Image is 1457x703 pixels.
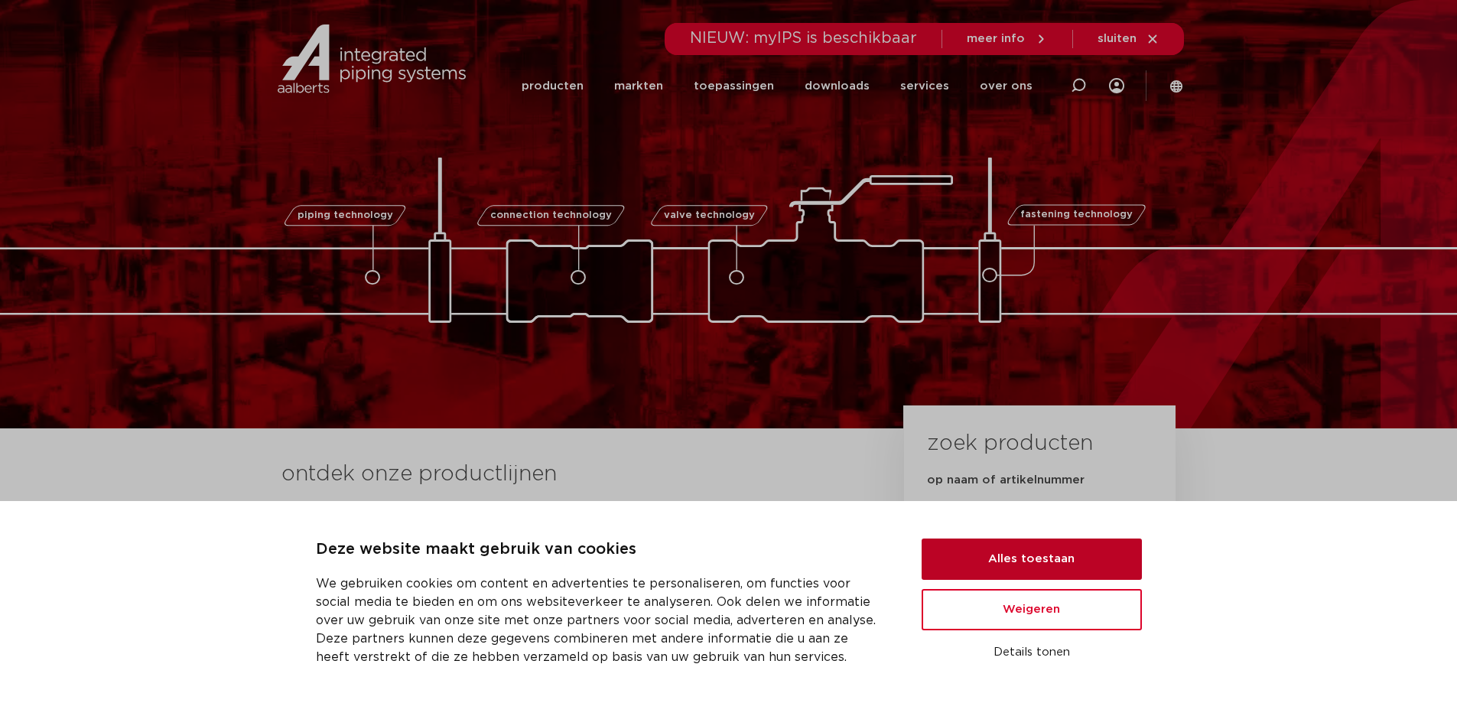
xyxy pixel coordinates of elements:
nav: Menu [522,57,1033,116]
span: meer info [967,33,1025,44]
a: downloads [805,57,870,116]
p: We gebruiken cookies om content en advertenties te personaliseren, om functies voor social media ... [316,574,885,666]
a: sluiten [1098,32,1159,46]
span: connection technology [489,210,611,220]
span: fastening technology [1020,210,1133,220]
label: op naam of artikelnummer [927,473,1085,488]
a: services [900,57,949,116]
button: Weigeren [922,589,1142,630]
a: toepassingen [694,57,774,116]
button: Alles toestaan [922,539,1142,580]
h3: zoek producten [927,428,1093,459]
p: Deze website maakt gebruik van cookies [316,538,885,562]
button: Details tonen [922,640,1142,666]
span: NIEUW: myIPS is beschikbaar [690,31,917,46]
h3: ontdek onze productlijnen [281,459,852,490]
span: valve technology [664,210,755,220]
a: markten [614,57,663,116]
a: producten [522,57,584,116]
a: over ons [980,57,1033,116]
span: sluiten [1098,33,1137,44]
span: piping technology [298,210,393,220]
a: meer info [967,32,1048,46]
